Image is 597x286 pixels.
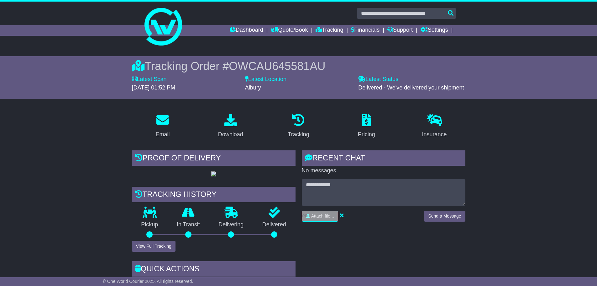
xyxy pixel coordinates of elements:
div: Tracking [288,130,309,139]
div: Insurance [422,130,447,139]
p: Delivering [209,221,253,228]
label: Latest Scan [132,76,167,83]
label: Latest Location [245,76,286,83]
a: Settings [421,25,448,36]
div: Pricing [358,130,375,139]
a: Tracking [284,111,313,141]
a: Quote/Book [271,25,308,36]
span: © One World Courier 2025. All rights reserved. [103,279,193,284]
button: Send a Message [424,211,465,222]
span: Albury [245,84,261,91]
a: Download [214,111,247,141]
a: Support [387,25,413,36]
div: Download [218,130,243,139]
span: OWCAU645581AU [229,60,325,73]
button: View Full Tracking [132,241,175,252]
span: Delivered - We've delivered your shipment [358,84,464,91]
a: Insurance [418,111,451,141]
a: Pricing [354,111,379,141]
p: No messages [302,167,465,174]
div: RECENT CHAT [302,150,465,167]
p: Pickup [132,221,168,228]
div: Tracking Order # [132,59,465,73]
a: Dashboard [230,25,263,36]
label: Latest Status [358,76,398,83]
div: Quick Actions [132,261,296,278]
p: Delivered [253,221,296,228]
a: Tracking [316,25,343,36]
div: Tracking history [132,187,296,204]
p: In Transit [167,221,209,228]
div: Email [155,130,170,139]
img: GetPodImage [211,171,216,176]
span: [DATE] 01:52 PM [132,84,175,91]
a: Email [151,111,174,141]
a: Financials [351,25,380,36]
div: Proof of Delivery [132,150,296,167]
